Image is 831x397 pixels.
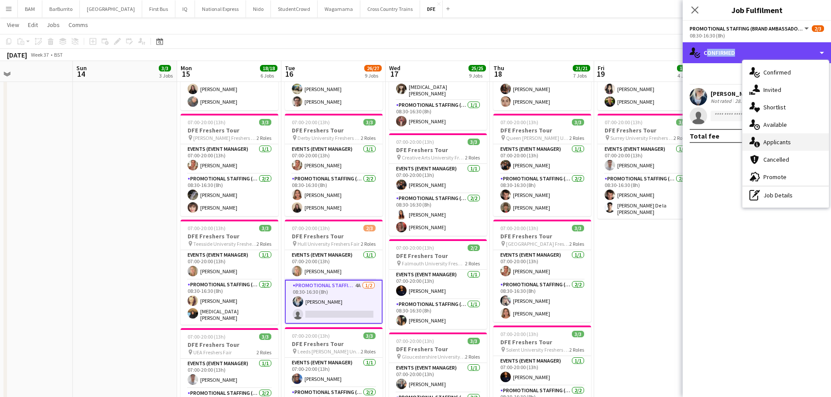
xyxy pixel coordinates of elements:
span: Fri [598,64,605,72]
app-card-role: Events (Event Manager)1/107:00-20:00 (13h)[PERSON_NAME] [389,164,487,193]
app-card-role: Promotional Staffing (Brand Ambassadors)2/208:30-16:30 (8h)[PERSON_NAME][PERSON_NAME] [181,68,278,110]
button: Cross Country Trains [360,0,420,17]
span: 07:00-20:00 (13h) [500,331,538,337]
app-card-role: Events (Event Manager)1/107:00-20:00 (13h)[PERSON_NAME] [285,144,383,174]
span: Leeds [PERSON_NAME] University Freshers Fair [298,348,361,355]
h3: DFE Freshers Tour [493,126,591,134]
span: 2 Roles [674,135,688,141]
app-card-role: Promotional Staffing (Brand Ambassadors)2/208:30-16:30 (8h)[PERSON_NAME][PERSON_NAME] [285,174,383,216]
span: 07:00-20:00 (13h) [292,225,330,231]
app-card-role: Promotional Staffing (Brand Ambassadors)2/208:30-16:30 (8h)[PERSON_NAME][PERSON_NAME] [493,280,591,322]
div: 9 Jobs [365,72,381,79]
app-card-role: Promotional Staffing (Brand Ambassadors)2/208:30-16:30 (8h)[PERSON_NAME][MEDICAL_DATA][PERSON_NAME] [181,280,278,325]
span: Mon [181,64,192,72]
div: Job Details [742,187,829,204]
app-card-role: Events (Event Manager)1/107:00-20:00 (13h)[PERSON_NAME] [389,270,487,299]
app-card-role: Promotional Staffing (Brand Ambassadors)1/108:30-16:00 (7h30m)[MEDICAL_DATA][PERSON_NAME] [389,68,487,100]
div: 28.9km [733,98,753,104]
h3: DFE Freshers Tour [493,232,591,240]
span: 19 [596,69,605,79]
app-card-role: Events (Event Manager)1/107:00-20:00 (13h)[PERSON_NAME] [285,250,383,280]
span: [PERSON_NAME] Freshers Fair [193,135,256,141]
app-card-role: Events (Event Manager)1/107:00-20:00 (13h)[PERSON_NAME] [493,356,591,386]
span: 3/3 [363,333,376,339]
app-card-role: Promotional Staffing (Brand Ambassadors)2/208:30-16:30 (8h)[PERSON_NAME][PERSON_NAME] [285,68,383,110]
div: 7 Jobs [573,72,590,79]
div: Confirmed [742,64,829,81]
button: Wagamama [318,0,360,17]
span: [GEOGRAPHIC_DATA] Freshers Fair [506,241,569,247]
h3: DFE Freshers Tour [389,252,487,260]
div: [PERSON_NAME] [711,90,763,98]
app-job-card: 07:00-20:00 (13h)2/2DFE Freshers Tour Falmouth University Freshers Fair2 RolesEvents (Event Manag... [389,239,487,329]
a: Comms [65,19,92,31]
span: 2 Roles [465,353,480,360]
div: 9 Jobs [469,72,486,79]
span: 2/3 [812,25,824,32]
span: Solent University Freshers Fair [506,346,569,353]
button: DFE [420,0,443,17]
span: 07:00-20:00 (13h) [396,338,434,344]
button: BAM [18,0,42,17]
div: 07:00-20:00 (13h)3/3DFE Freshers Tour Queen [PERSON_NAME] University Freshers Fair2 RolesEvents (... [493,114,591,216]
div: Invited [742,81,829,98]
span: Tue [285,64,295,72]
app-job-card: 07:00-20:00 (13h)3/3DFE Freshers Tour [PERSON_NAME] Freshers Fair2 RolesEvents (Event Manager)1/1... [181,114,278,216]
app-card-role: Events (Event Manager)1/107:00-20:00 (13h)[PERSON_NAME] [493,144,591,174]
h3: DFE Freshers Tour [181,126,278,134]
span: 21/21 [573,65,590,71]
span: 2 Roles [361,348,376,355]
h3: DFE Freshers Tour [493,338,591,346]
span: 07:00-20:00 (13h) [396,244,434,251]
app-card-role: Promotional Staffing (Brand Ambassadors)2/208:30-16:30 (8h)[PERSON_NAME][PERSON_NAME] De la [PERS... [598,174,695,219]
span: Week 37 [29,51,51,58]
span: 07:00-20:00 (13h) [188,225,226,231]
span: 3/3 [259,333,271,340]
span: Edit [28,21,38,29]
span: 3/3 [572,225,584,231]
span: 07:00-20:00 (13h) [188,119,226,126]
div: 07:00-20:00 (13h)3/3DFE Freshers Tour Teesside University Freshers Fair2 RolesEvents (Event Manag... [181,220,278,325]
span: 26/27 [364,65,382,71]
div: Total fee [690,132,719,140]
span: 18 [492,69,504,79]
span: 2/2 [468,244,480,251]
span: Creative Arts University Freshers Fair [402,154,465,161]
app-card-role: Promotional Staffing (Brand Ambassadors)2/208:30-16:30 (8h)[PERSON_NAME][PERSON_NAME] [493,68,591,110]
button: Promotional Staffing (Brand Ambassadors) [690,25,810,32]
div: Applicants [742,133,829,151]
h3: DFE Freshers Tour [285,340,383,348]
div: BST [54,51,63,58]
span: 2 Roles [256,241,271,247]
span: 12/12 [677,65,694,71]
button: [GEOGRAPHIC_DATA] [80,0,142,17]
span: 3/3 [572,331,584,337]
span: Comms [68,21,88,29]
button: BarBurrito [42,0,80,17]
h3: DFE Freshers Tour [598,126,695,134]
div: 4 Jobs [677,72,694,79]
app-card-role: Promotional Staffing (Brand Ambassadors)2/208:30-16:30 (8h)[PERSON_NAME][PERSON_NAME] [181,174,278,216]
app-card-role: Events (Event Manager)1/107:00-20:00 (13h)[PERSON_NAME] [285,358,383,387]
span: 07:00-20:00 (13h) [292,119,330,126]
span: Derby University Freshers Fair [298,135,361,141]
span: 3/3 [468,338,480,344]
app-job-card: 07:00-20:00 (13h)3/3DFE Freshers Tour [GEOGRAPHIC_DATA] Freshers Fair2 RolesEvents (Event Manager... [493,220,591,322]
div: 6 Jobs [260,72,277,79]
span: 3/3 [468,139,480,145]
span: 2 Roles [569,346,584,353]
span: Sun [76,64,87,72]
span: 2 Roles [465,260,480,267]
div: 07:00-20:00 (13h)2/3DFE Freshers Tour Hull University Freshers Fair2 RolesEvents (Event Manager)1... [285,220,383,324]
span: 18/18 [260,65,277,71]
a: Edit [24,19,41,31]
h3: DFE Freshers Tour [181,341,278,349]
app-job-card: 07:00-20:00 (13h)3/3DFE Freshers Tour Surrey University Freshers Fair2 RolesEvents (Event Manager... [598,114,695,219]
app-card-role: Events (Event Manager)1/107:00-20:00 (13h)[PERSON_NAME] [389,363,487,393]
span: Queen [PERSON_NAME] University Freshers Fair [506,135,569,141]
span: 2 Roles [361,241,376,247]
app-card-role: Promotional Staffing (Brand Ambassadors)2/208:30-16:30 (8h)[PERSON_NAME][PERSON_NAME] [598,68,695,110]
span: 3/3 [259,225,271,231]
div: Not rated [711,98,733,104]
